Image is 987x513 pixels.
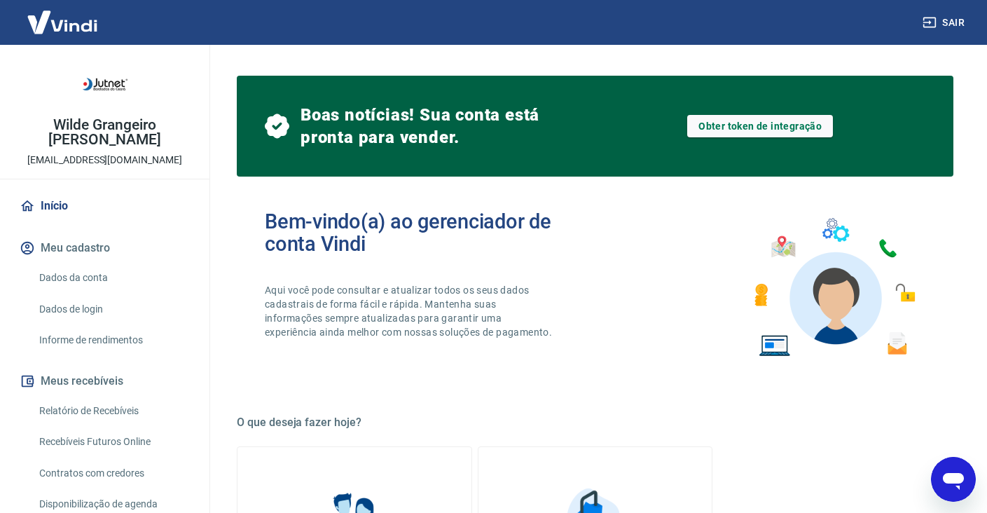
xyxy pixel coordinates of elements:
a: Informe de rendimentos [34,326,193,355]
h2: Bem-vindo(a) ao gerenciador de conta Vindi [265,210,595,255]
button: Sair [920,10,970,36]
a: Início [17,191,193,221]
button: Meus recebíveis [17,366,193,397]
a: Relatório de Recebíveis [34,397,193,425]
a: Dados da conta [34,264,193,292]
a: Obter token de integração [687,115,833,137]
p: [EMAIL_ADDRESS][DOMAIN_NAME] [27,153,182,167]
a: Dados de login [34,295,193,324]
a: Contratos com credores [34,459,193,488]
img: bf555e13-4061-4714-92e9-d3627c495133.jpeg [77,56,133,112]
iframe: Botão para abrir a janela de mensagens [931,457,976,502]
span: Boas notícias! Sua conta está pronta para vender. [301,104,595,149]
a: Recebíveis Futuros Online [34,427,193,456]
img: Vindi [17,1,108,43]
p: Wilde Grangeiro [PERSON_NAME] [11,118,198,147]
img: Imagem de um avatar masculino com diversos icones exemplificando as funcionalidades do gerenciado... [742,210,925,365]
button: Meu cadastro [17,233,193,264]
p: Aqui você pode consultar e atualizar todos os seus dados cadastrais de forma fácil e rápida. Mant... [265,283,555,339]
h5: O que deseja fazer hoje? [237,416,953,430]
